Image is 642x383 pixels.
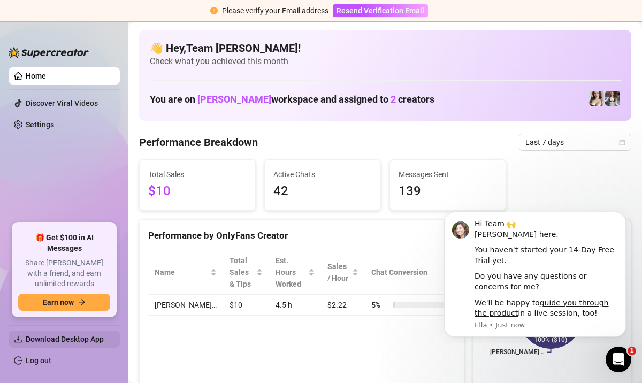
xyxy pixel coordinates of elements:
span: Total Sales [148,168,247,180]
span: Earn now [43,298,74,307]
th: Sales / Hour [321,250,365,295]
td: $2.22 [321,295,365,316]
div: Please verify your Email address [222,5,328,17]
span: $10 [148,181,247,202]
div: Est. Hours Worked [276,255,306,290]
span: download [14,335,22,343]
div: Performance by OnlyFans Creator [148,228,455,243]
a: Home [26,72,46,80]
h4: 👋 Hey, Team [PERSON_NAME] ! [150,41,621,56]
span: Resend Verification Email [337,6,424,15]
span: Active Chats [273,168,372,180]
span: 2 [391,94,396,105]
iframe: Intercom notifications message [428,202,642,343]
span: [PERSON_NAME] [197,94,271,105]
a: Log out [26,356,51,365]
span: arrow-right [78,298,86,306]
span: Chat Conversion [371,266,440,278]
span: Share [PERSON_NAME] with a friend, and earn unlimited rewards [18,258,110,289]
span: Last 7 days [525,134,625,150]
span: 42 [273,181,372,202]
th: Total Sales & Tips [223,250,269,295]
h1: You are on workspace and assigned to creators [150,94,434,105]
span: Sales / Hour [327,261,350,284]
span: Total Sales & Tips [230,255,254,290]
span: 🎁 Get $100 in AI Messages [18,233,110,254]
iframe: Intercom live chat [606,347,631,372]
span: 139 [399,181,497,202]
td: [PERSON_NAME]… [148,295,223,316]
button: Resend Verification Email [333,4,428,17]
span: exclamation-circle [210,7,218,14]
a: Discover Viral Videos [26,99,98,108]
h4: Performance Breakdown [139,135,258,150]
span: Messages Sent [399,168,497,180]
img: Amy [605,91,620,106]
text: [PERSON_NAME]… [490,349,544,356]
a: Settings [26,120,54,129]
button: Earn nowarrow-right [18,294,110,311]
th: Name [148,250,223,295]
img: logo-BBDzfeDw.svg [9,47,89,58]
span: 5 % [371,299,388,311]
span: Download Desktop App [26,335,104,343]
th: Chat Conversion [365,250,455,295]
span: Check what you achieved this month [150,56,621,67]
img: ONLINE [589,91,604,106]
span: 1 [628,347,636,355]
span: Name [155,266,208,278]
td: 4.5 h [269,295,321,316]
span: calendar [619,139,625,145]
td: $10 [223,295,269,316]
